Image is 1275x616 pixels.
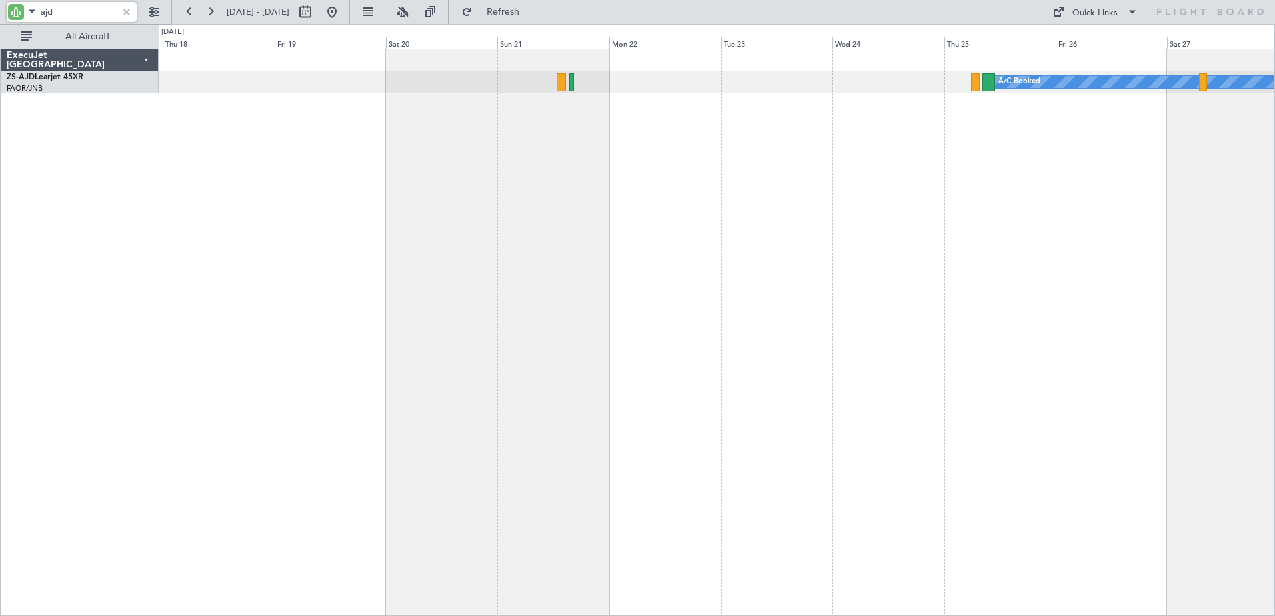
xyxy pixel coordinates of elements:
[475,7,531,17] span: Refresh
[1072,7,1118,20] div: Quick Links
[386,37,497,49] div: Sat 20
[163,37,274,49] div: Thu 18
[7,73,83,81] a: ZS-AJDLearjet 45XR
[1056,37,1167,49] div: Fri 26
[275,37,386,49] div: Fri 19
[497,37,609,49] div: Sun 21
[609,37,721,49] div: Mon 22
[15,26,145,47] button: All Aircraft
[455,1,535,23] button: Refresh
[161,27,184,38] div: [DATE]
[944,37,1056,49] div: Thu 25
[227,6,289,18] span: [DATE] - [DATE]
[41,2,117,22] input: A/C (Reg. or Type)
[998,72,1040,92] div: A/C Booked
[832,37,944,49] div: Wed 24
[7,83,43,93] a: FAOR/JNB
[721,37,832,49] div: Tue 23
[35,32,141,41] span: All Aircraft
[1046,1,1144,23] button: Quick Links
[7,73,35,81] span: ZS-AJD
